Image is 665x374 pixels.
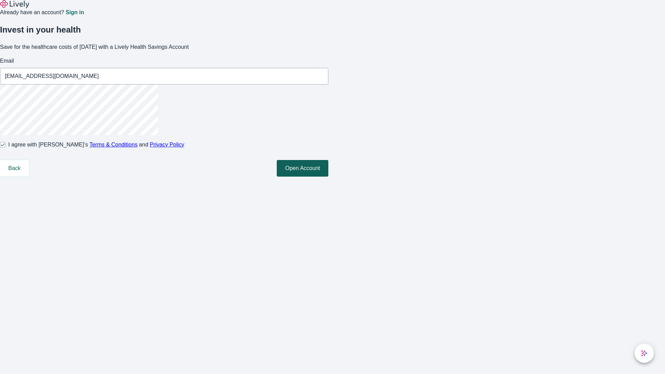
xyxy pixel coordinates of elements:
a: Terms & Conditions [89,142,138,148]
svg: Lively AI Assistant [641,350,648,357]
a: Privacy Policy [150,142,185,148]
span: I agree with [PERSON_NAME]’s and [8,141,184,149]
button: chat [635,344,654,363]
button: Open Account [277,160,328,177]
a: Sign in [65,10,84,15]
